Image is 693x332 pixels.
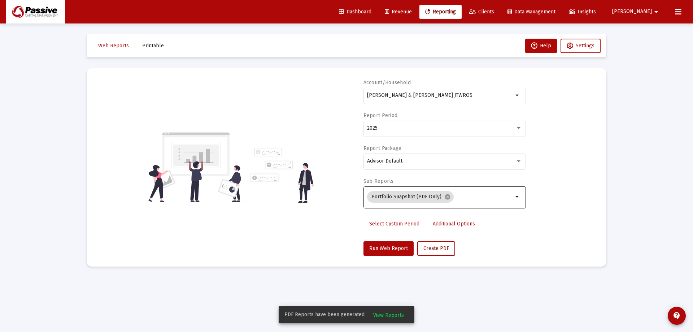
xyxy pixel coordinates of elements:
[417,241,455,256] button: Create PDF
[525,39,557,53] button: Help
[363,178,394,184] label: Sub Reports
[444,194,451,200] mat-icon: cancel
[142,43,164,49] span: Printable
[433,221,475,227] span: Additional Options
[363,79,411,86] label: Account/Household
[612,9,652,15] span: [PERSON_NAME]
[513,91,522,100] mat-icon: arrow_drop_down
[367,191,454,203] mat-chip: Portfolio Snapshot (PDF Only)
[367,190,513,204] mat-chip-list: Selection
[463,5,500,19] a: Clients
[425,9,456,15] span: Reporting
[136,39,170,53] button: Printable
[363,145,402,151] label: Report Package
[469,9,494,15] span: Clients
[561,39,601,53] button: Settings
[369,245,408,251] span: Run Web Report
[92,39,135,53] button: Web Reports
[652,5,661,19] mat-icon: arrow_drop_down
[11,5,60,19] img: Dashboard
[502,5,561,19] a: Data Management
[569,9,596,15] span: Insights
[98,43,129,49] span: Web Reports
[339,9,371,15] span: Dashboard
[367,125,378,131] span: 2025
[369,221,419,227] span: Select Custom Period
[284,311,365,318] span: PDF Reports have been generated
[373,312,404,318] span: View Reports
[363,241,414,256] button: Run Web Report
[363,112,398,118] label: Report Period
[147,131,246,203] img: reporting
[379,5,418,19] a: Revenue
[513,193,522,201] mat-icon: arrow_drop_down
[576,43,594,49] span: Settings
[672,311,681,320] mat-icon: contact_support
[507,9,555,15] span: Data Management
[419,5,462,19] a: Reporting
[367,308,410,321] button: View Reports
[603,4,669,19] button: [PERSON_NAME]
[531,43,551,49] span: Help
[385,9,412,15] span: Revenue
[563,5,602,19] a: Insights
[333,5,377,19] a: Dashboard
[423,245,449,251] span: Create PDF
[367,158,402,164] span: Advisor Default
[367,92,513,98] input: Search or select an account or household
[250,148,314,203] img: reporting-alt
